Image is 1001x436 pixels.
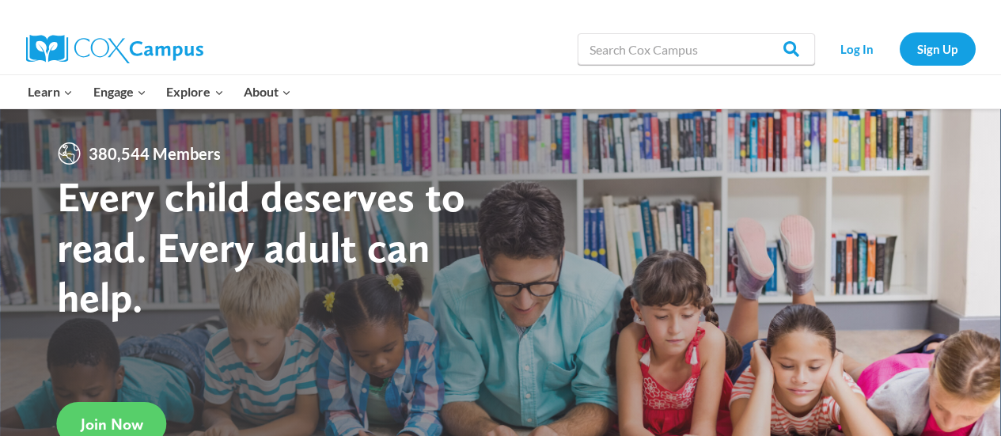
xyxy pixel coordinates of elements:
[578,33,815,65] input: Search Cox Campus
[26,35,203,63] img: Cox Campus
[93,82,146,102] span: Engage
[18,75,301,108] nav: Primary Navigation
[81,415,143,434] span: Join Now
[166,82,223,102] span: Explore
[28,82,73,102] span: Learn
[823,32,976,65] nav: Secondary Navigation
[823,32,892,65] a: Log In
[900,32,976,65] a: Sign Up
[244,82,291,102] span: About
[57,171,465,322] strong: Every child deserves to read. Every adult can help.
[82,141,227,166] span: 380,544 Members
